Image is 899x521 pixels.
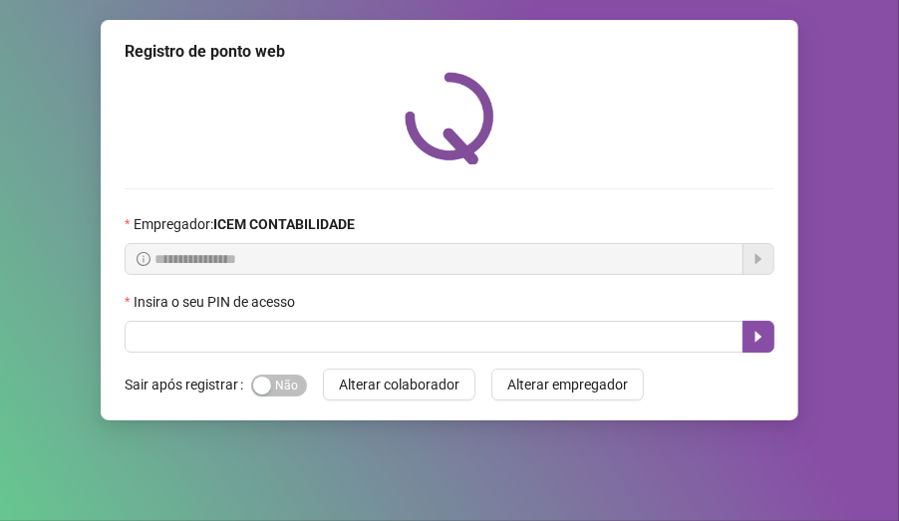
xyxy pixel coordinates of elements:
[750,329,766,345] span: caret-right
[125,40,774,64] div: Registro de ponto web
[137,252,150,266] span: info-circle
[405,72,494,164] img: QRPoint
[339,374,459,395] span: Alterar colaborador
[323,369,475,400] button: Alterar colaborador
[125,369,251,400] label: Sair após registrar
[134,213,355,235] span: Empregador :
[507,374,628,395] span: Alterar empregador
[213,216,355,232] strong: ICEM CONTABILIDADE
[125,291,308,313] label: Insira o seu PIN de acesso
[491,369,644,400] button: Alterar empregador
